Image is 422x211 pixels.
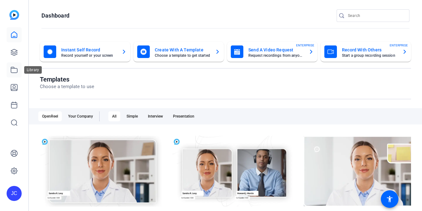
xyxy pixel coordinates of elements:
[144,111,167,121] div: Interview
[248,54,304,57] mat-card-subtitle: Request recordings from anyone, anywhere
[41,12,69,19] h1: Dashboard
[155,46,210,54] mat-card-title: Create With A Template
[342,54,397,57] mat-card-subtitle: Start a group recording session
[61,46,116,54] mat-card-title: Instant Self Record
[133,42,224,62] button: Create With A TemplateChoose a template to get started
[169,111,198,121] div: Presentation
[40,83,94,90] p: Choose a template to use
[123,111,142,121] div: Simple
[342,46,397,54] mat-card-title: Record With Others
[390,43,408,48] span: ENTERPRISE
[296,43,314,48] span: ENTERPRISE
[108,111,120,121] div: All
[24,66,42,74] div: Library
[321,42,411,62] button: Record With OthersStart a group recording sessionENTERPRISE
[61,54,116,57] mat-card-subtitle: Record yourself or your screen
[64,111,97,121] div: Your Company
[40,42,130,62] button: Instant Self RecordRecord yourself or your screen
[348,12,404,19] input: Search
[155,54,210,57] mat-card-subtitle: Choose a template to get started
[9,10,19,20] img: blue-gradient.svg
[386,195,393,203] mat-icon: accessibility
[248,46,304,54] mat-card-title: Send A Video Request
[38,111,62,121] div: OpenReel
[40,76,94,83] h1: Templates
[7,186,22,201] div: JC
[227,42,317,62] button: Send A Video RequestRequest recordings from anyone, anywhereENTERPRISE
